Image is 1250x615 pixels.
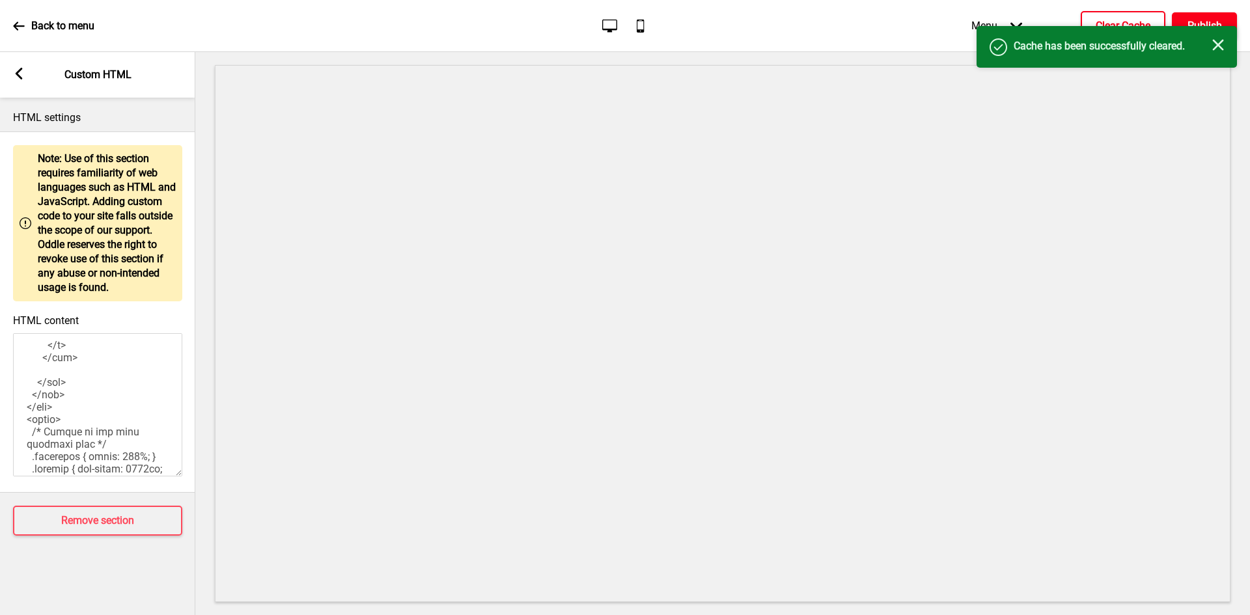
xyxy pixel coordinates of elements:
[13,314,79,327] label: HTML content
[13,333,182,476] textarea: <!-- Loremip 9.8 --> <dolor> /* Sitame consect #adipiscingel-s doei tempori ut la etd mag aliqu e...
[13,111,182,125] p: HTML settings
[1172,12,1237,40] button: Publish
[1081,11,1165,41] button: Clear Cache
[1096,19,1150,33] h4: Clear Cache
[61,513,134,528] h4: Remove section
[13,8,94,44] a: Back to menu
[13,506,182,536] button: Remove section
[1014,39,1212,53] h4: Cache has been successfully cleared.
[64,68,132,82] p: Custom HTML
[958,7,1035,45] div: Menu
[31,19,94,33] p: Back to menu
[38,152,176,295] p: Note: Use of this section requires familiarity of web languages such as HTML and JavaScript. Addi...
[1187,19,1222,33] h4: Publish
